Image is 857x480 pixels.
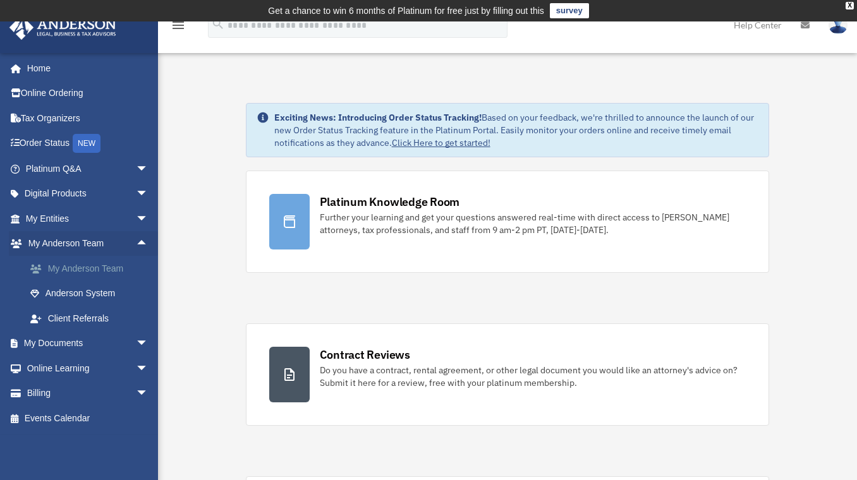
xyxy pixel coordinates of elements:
[136,331,161,357] span: arrow_drop_down
[550,3,589,18] a: survey
[9,105,167,131] a: Tax Organizers
[136,181,161,207] span: arrow_drop_down
[9,405,167,431] a: Events Calendar
[320,194,460,210] div: Platinum Knowledge Room
[9,231,167,256] a: My Anderson Teamarrow_drop_up
[274,111,759,149] div: Based on your feedback, we're thrilled to announce the launch of our new Order Status Tracking fe...
[9,156,167,181] a: Platinum Q&Aarrow_drop_down
[320,211,746,236] div: Further your learning and get your questions answered real-time with direct access to [PERSON_NAM...
[171,22,186,33] a: menu
[9,181,167,207] a: Digital Productsarrow_drop_down
[320,347,410,363] div: Contract Reviews
[18,306,167,331] a: Client Referrals
[136,206,161,232] span: arrow_drop_down
[829,16,848,34] img: User Pic
[136,356,161,381] span: arrow_drop_down
[18,281,167,306] a: Anderson System
[9,206,167,231] a: My Entitiesarrow_drop_down
[320,364,746,389] div: Do you have a contract, rental agreement, or other legal document you would like an attorney's ad...
[211,17,225,31] i: search
[392,137,490,148] a: Click Here to get started!
[246,171,770,273] a: Platinum Knowledge Room Further your learning and get your questions answered real-time with dire...
[136,381,161,407] span: arrow_drop_down
[9,331,167,356] a: My Documentsarrow_drop_down
[9,381,167,406] a: Billingarrow_drop_down
[846,2,854,9] div: close
[9,81,167,106] a: Online Ordering
[171,18,186,33] i: menu
[9,131,167,157] a: Order StatusNEW
[274,112,482,123] strong: Exciting News: Introducing Order Status Tracking!
[9,356,167,381] a: Online Learningarrow_drop_down
[136,156,161,182] span: arrow_drop_down
[73,134,100,153] div: NEW
[9,56,161,81] a: Home
[18,256,167,281] a: My Anderson Team
[246,323,770,426] a: Contract Reviews Do you have a contract, rental agreement, or other legal document you would like...
[136,231,161,257] span: arrow_drop_up
[268,3,544,18] div: Get a chance to win 6 months of Platinum for free just by filling out this
[6,15,120,40] img: Anderson Advisors Platinum Portal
